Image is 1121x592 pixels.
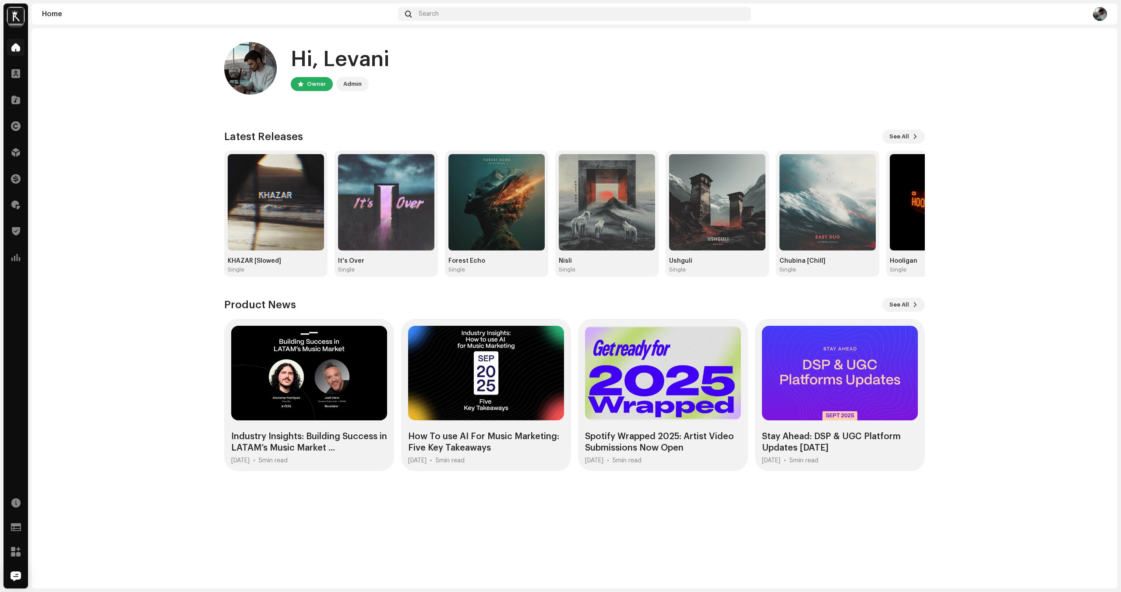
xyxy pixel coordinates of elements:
[559,257,655,264] div: Nisli
[585,457,603,464] div: [DATE]
[224,130,303,144] h3: Latest Releases
[307,79,326,89] div: Owner
[338,154,434,250] img: 9411ba06-0883-4c12-85ed-3571cefd365f
[408,431,564,454] div: How To use AI For Music Marketing: Five Key Takeaways
[228,266,244,273] div: Single
[5,566,26,587] div: Open Intercom Messenger
[669,257,765,264] div: Ushguli
[889,296,909,314] span: See All
[228,154,324,250] img: cceccee9-e606-4035-8ebc-40681c5ca725
[762,431,918,454] div: Stay Ahead: DSP & UGC Platform Updates [DATE]
[784,457,786,464] div: •
[419,11,439,18] span: Search
[585,431,741,454] div: Spotify Wrapped 2025: Artist Video Submissions Now Open
[607,457,609,464] div: •
[343,79,362,89] div: Admin
[889,128,909,145] span: See All
[253,457,255,464] div: •
[793,458,818,464] span: min read
[448,154,545,250] img: 38804214-92dc-44cc-9406-b171dd1db15f
[669,266,686,273] div: Single
[338,257,434,264] div: It's Over
[291,46,389,74] div: Hi, Levani
[616,458,642,464] span: min read
[231,457,250,464] div: [DATE]
[890,266,906,273] div: Single
[259,457,288,464] div: 5
[448,257,545,264] div: Forest Echo
[779,154,876,250] img: c02ae051-2a25-48d1-bc44-aa93f1dba917
[7,7,25,25] img: e9e70cf3-c49a-424f-98c5-fab0222053be
[338,266,355,273] div: Single
[882,130,925,144] button: See All
[430,457,432,464] div: •
[436,457,465,464] div: 5
[1093,7,1107,21] img: e7e1c77d-7ac2-4e23-a9aa-5e1bb7bb2ada
[779,257,876,264] div: Chubina [Chill]
[762,457,780,464] div: [DATE]
[613,457,642,464] div: 5
[890,154,986,250] img: 308ab0ab-6e77-40aa-9f59-535100b89601
[408,457,427,464] div: [DATE]
[890,257,986,264] div: Hooligan
[790,457,818,464] div: 5
[224,298,296,312] h3: Product News
[559,266,575,273] div: Single
[231,431,387,454] div: Industry Insights: Building Success in LATAM’s Music Market ...
[262,458,288,464] span: min read
[882,298,925,312] button: See All
[224,42,277,95] img: e7e1c77d-7ac2-4e23-a9aa-5e1bb7bb2ada
[439,458,465,464] span: min read
[228,257,324,264] div: KHAZAR [Slowed]
[42,11,395,18] div: Home
[559,154,655,250] img: 1ea28496-abca-4d7a-bdc7-86e3f8c147f3
[669,154,765,250] img: 6b7c873d-9dd1-4870-a601-b7a01f3fbd16
[448,266,465,273] div: Single
[779,266,796,273] div: Single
